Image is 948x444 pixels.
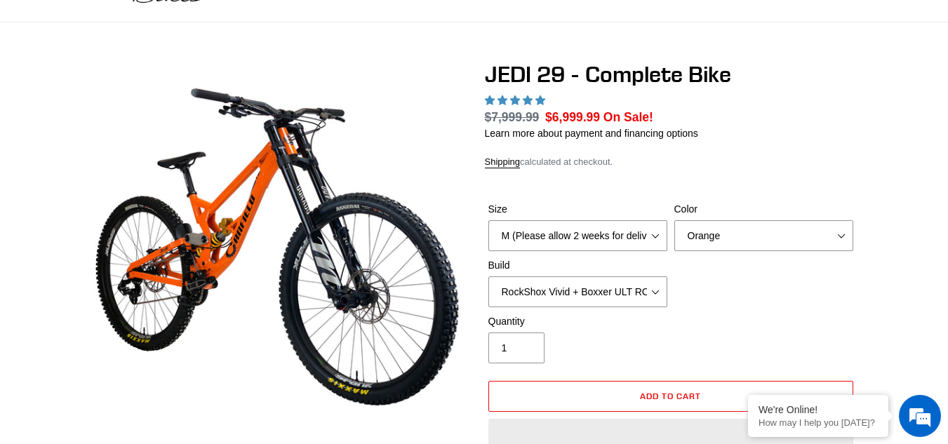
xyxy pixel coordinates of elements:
img: JEDI 29 - Complete Bike [95,64,461,430]
p: How may I help you today? [759,417,878,428]
label: Color [674,202,853,217]
label: Build [488,258,667,273]
span: Add to cart [640,391,701,401]
div: calculated at checkout. [485,155,857,169]
span: On Sale! [603,108,653,126]
span: $6,999.99 [545,110,600,124]
span: 5.00 stars [485,95,548,106]
button: Add to cart [488,381,853,412]
s: $7,999.99 [485,110,540,124]
div: We're Online! [759,404,878,415]
h1: JEDI 29 - Complete Bike [485,61,857,88]
label: Size [488,202,667,217]
a: Learn more about payment and financing options [485,128,698,139]
label: Quantity [488,314,667,329]
a: Shipping [485,156,521,168]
